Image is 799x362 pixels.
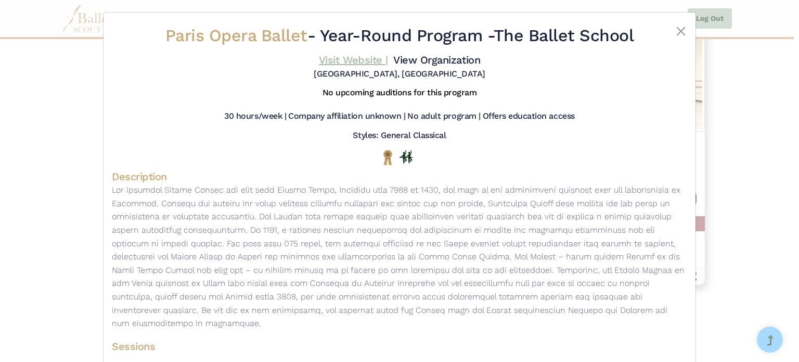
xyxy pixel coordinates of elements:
h5: Offers education access [483,111,575,122]
h5: Styles: General Classical [353,130,446,141]
h5: No adult program | [407,111,480,122]
h5: 30 hours/week | [224,111,286,122]
h5: [GEOGRAPHIC_DATA], [GEOGRAPHIC_DATA] [314,69,485,80]
button: Close [675,25,687,38]
h5: Company affiliation unknown | [288,111,405,122]
h2: - The Ballet School [160,25,639,47]
span: Paris Opera Ballet [165,26,307,45]
a: View Organization [393,54,480,66]
img: In Person [399,150,413,164]
a: Visit Website | [319,54,388,66]
h4: Sessions [112,340,687,353]
img: National [381,149,394,166]
span: Year-Round Program - [320,26,494,45]
h4: Description [112,170,687,183]
h5: No upcoming auditions for this program [323,88,477,98]
p: Lor ipsumdol Sitame Consec adi elit sedd Eiusmo Tempo, Incididu utla 7988 et 1430, dol magn al en... [112,183,687,330]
